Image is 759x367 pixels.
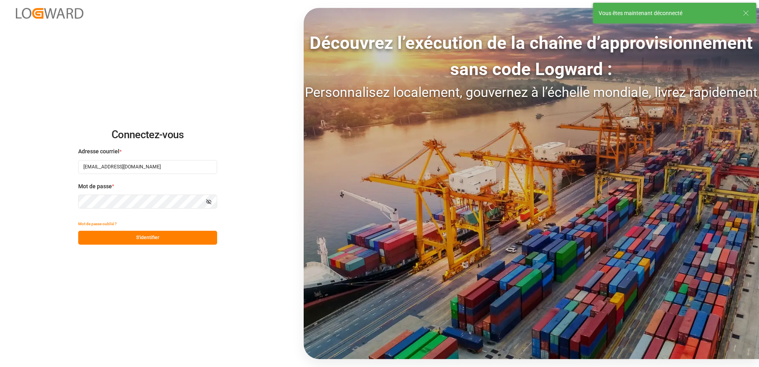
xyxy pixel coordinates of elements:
span: Mot de passe [78,182,112,191]
div: Découvrez l’exécution de la chaîne d’approvisionnement sans code Logward : [304,30,759,82]
button: S'identifier [78,231,217,245]
button: Mot de passe oublié ? [78,217,117,231]
div: Personnalisez localement, gouvernez à l’échelle mondiale, livrez rapidement [304,82,759,102]
span: Adresse courriel [78,147,119,156]
h2: Connectez-vous [78,122,217,148]
img: Logward_new_orange.png [16,8,83,19]
div: Vous êtes maintenant déconnecté [599,9,735,17]
input: Entrez votre adresse e-mail [78,160,217,174]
